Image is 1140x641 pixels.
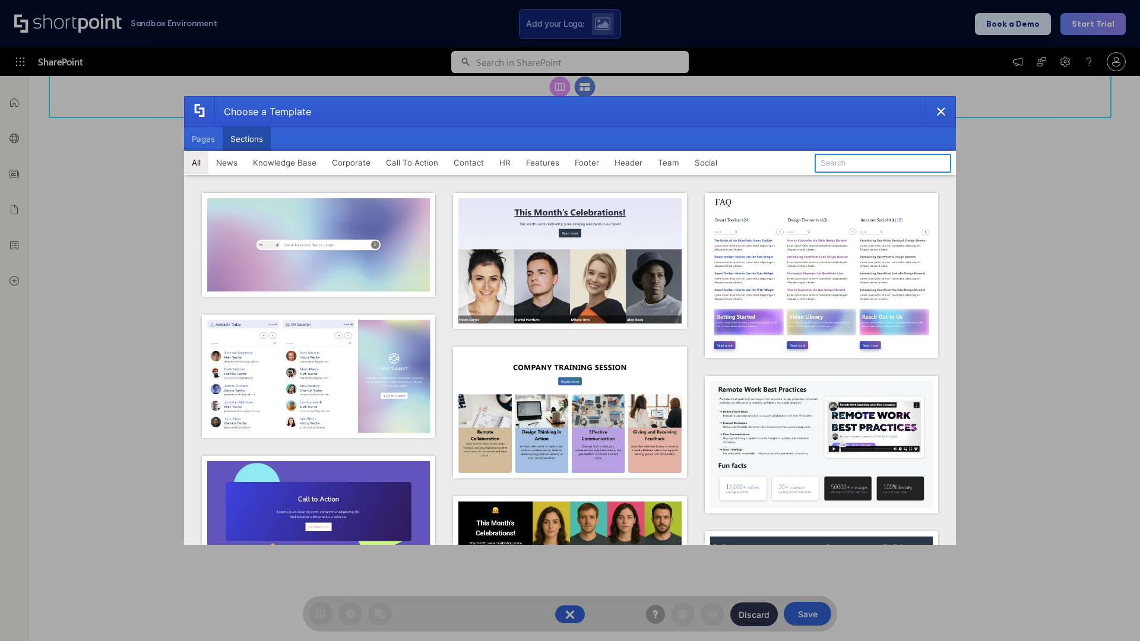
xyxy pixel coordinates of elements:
[815,154,951,173] input: Search
[184,127,223,151] button: Pages
[567,151,607,174] button: Footer
[208,151,245,174] button: News
[223,127,271,151] button: Sections
[184,151,208,174] button: All
[492,151,518,174] button: HR
[184,96,956,545] div: template selector
[446,151,492,174] button: Contact
[687,151,725,174] button: Social
[378,151,446,174] button: Call To Action
[607,151,650,174] button: Header
[245,151,324,174] button: Knowledge Base
[324,151,378,174] button: Corporate
[650,151,687,174] button: Team
[214,97,311,126] div: Choose a Template
[518,151,567,174] button: Features
[1081,584,1140,641] iframe: Chat Widget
